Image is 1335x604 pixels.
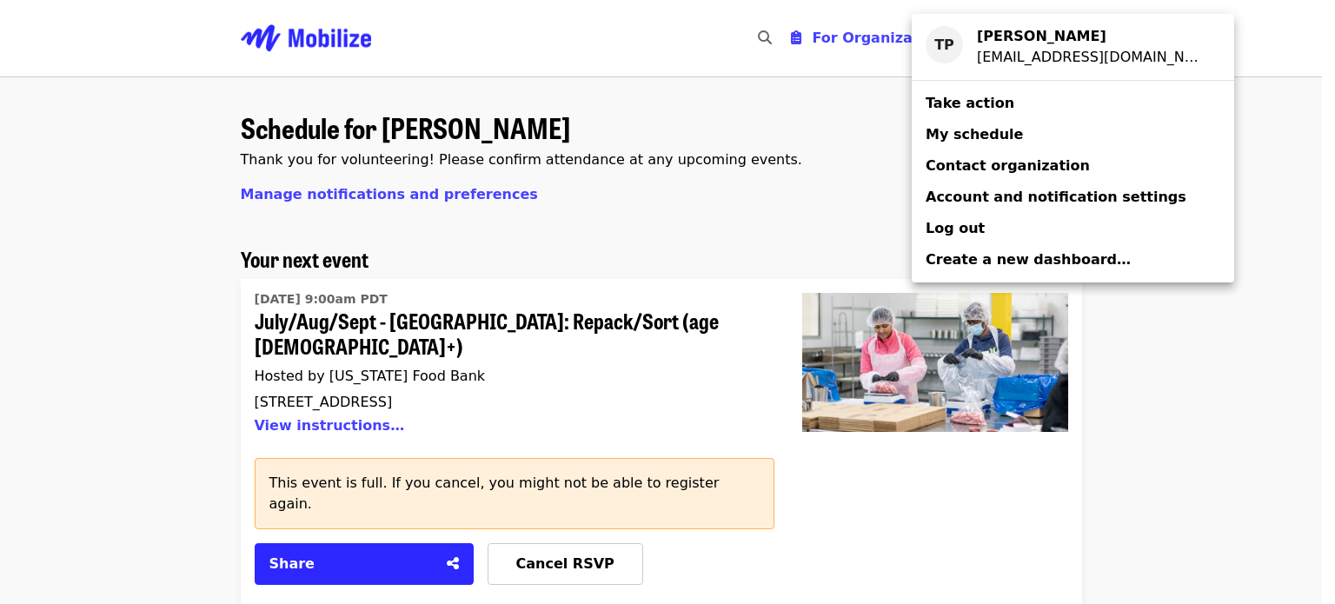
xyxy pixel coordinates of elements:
span: Account and notification settings [926,189,1186,205]
div: TP [926,26,963,63]
span: Create a new dashboard… [926,251,1131,268]
span: Contact organization [926,157,1090,174]
span: My schedule [926,126,1023,143]
a: Take action [912,88,1234,119]
a: TP[PERSON_NAME][EMAIL_ADDRESS][DOMAIN_NAME] [912,21,1234,73]
a: Log out [912,213,1234,244]
div: thomaspigneri@gmail.com [977,47,1206,68]
a: Contact organization [912,150,1234,182]
a: Account and notification settings [912,182,1234,213]
strong: [PERSON_NAME] [977,28,1106,44]
a: My schedule [912,119,1234,150]
div: Tom Pigneri [977,26,1206,47]
span: Log out [926,220,985,236]
span: Take action [926,95,1014,111]
a: Create a new dashboard… [912,244,1234,275]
